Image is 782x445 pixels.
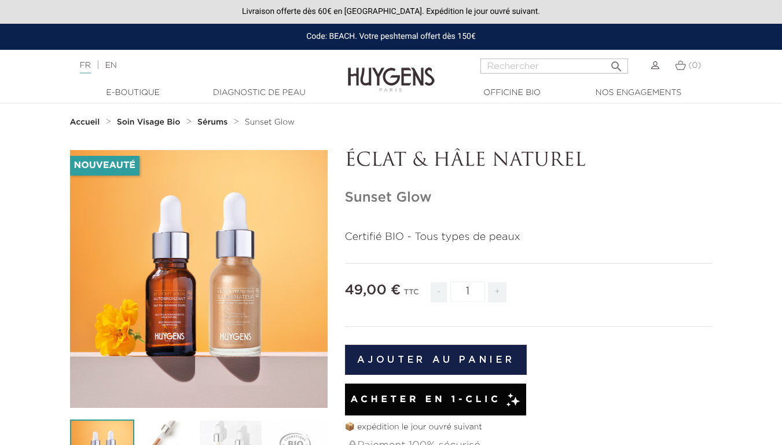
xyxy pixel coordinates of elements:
a: FR [80,61,91,74]
a: Accueil [70,118,102,127]
a: EN [105,61,116,70]
p: ÉCLAT & HÂLE NATUREL [345,150,713,172]
a: Diagnostic de peau [201,87,317,99]
img: Huygens [348,49,435,93]
p: Certifié BIO - Tous types de peaux [345,229,713,245]
strong: Soin Visage Bio [117,118,181,126]
strong: Accueil [70,118,100,126]
span: - [431,282,447,302]
li: Nouveauté [70,156,139,176]
span: (0) [688,61,701,70]
a: Sérums [197,118,230,127]
input: Quantité [450,282,485,302]
i:  [610,56,623,70]
button: Ajouter au panier [345,345,527,375]
button:  [606,55,627,71]
span: 49,00 € [345,283,401,297]
a: E-Boutique [75,87,191,99]
div: TTC [404,280,419,311]
span: + [488,282,506,302]
span: Sunset Glow [245,118,295,126]
p: 📦 expédition le jour ouvré suivant [345,421,713,433]
input: Rechercher [480,59,628,74]
a: Soin Visage Bio [117,118,183,127]
h1: Sunset Glow [345,189,713,206]
a: Sunset Glow [245,118,295,127]
a: Nos engagements [581,87,696,99]
a: Officine Bio [454,87,570,99]
strong: Sérums [197,118,227,126]
div: | [74,59,317,72]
